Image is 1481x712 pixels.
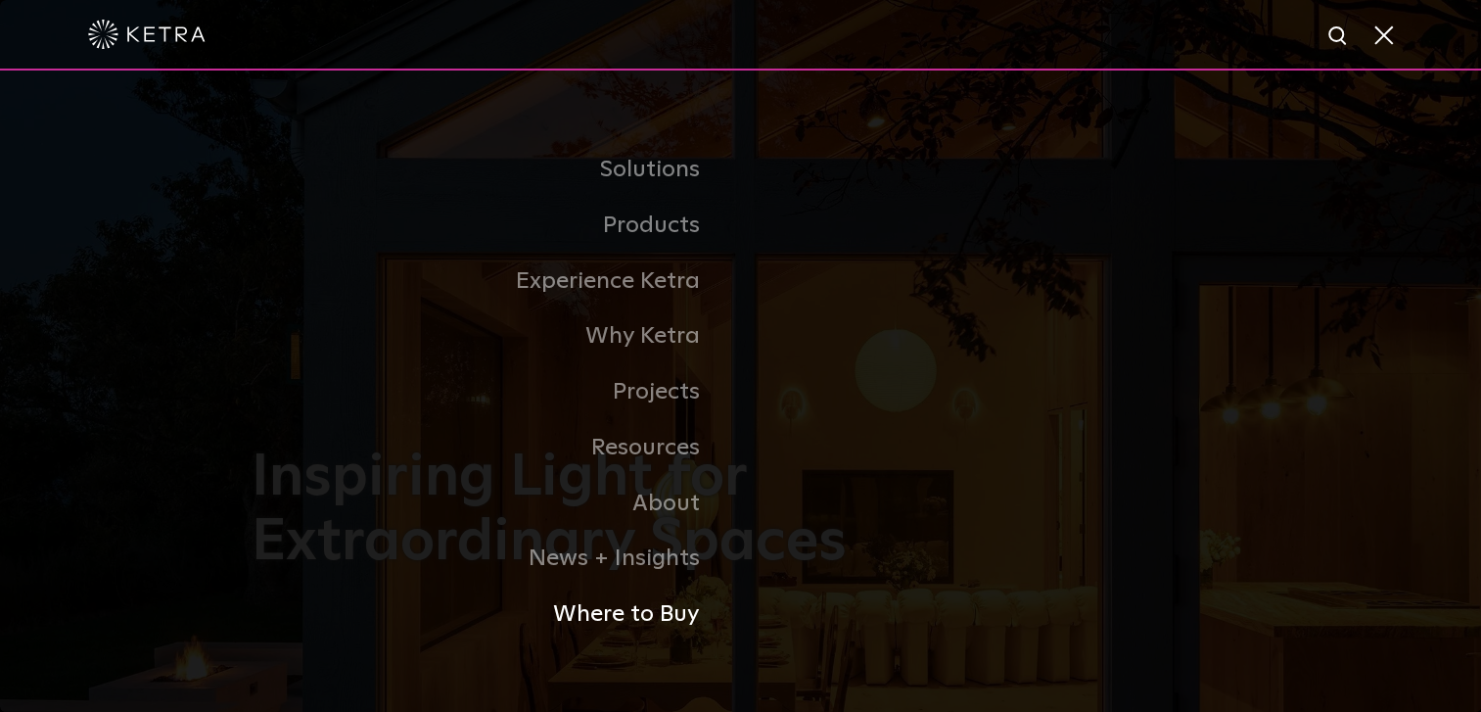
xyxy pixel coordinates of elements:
a: Solutions [252,142,741,198]
a: Experience Ketra [252,254,741,309]
img: ketra-logo-2019-white [88,20,206,49]
div: Navigation Menu [252,142,1230,642]
a: Where to Buy [252,587,741,642]
a: News + Insights [252,531,741,587]
a: Resources [252,420,741,476]
a: Products [252,198,741,254]
a: About [252,476,741,532]
img: search icon [1326,24,1351,49]
a: Projects [252,364,741,420]
a: Why Ketra [252,309,741,364]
